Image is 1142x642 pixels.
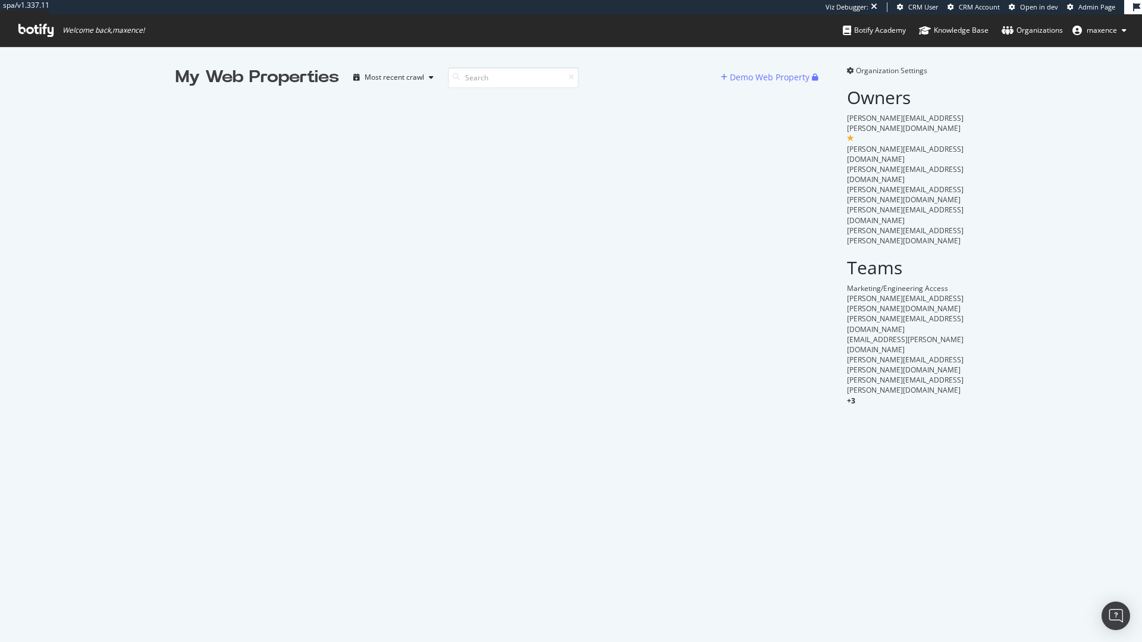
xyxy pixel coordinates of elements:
[847,144,964,164] span: [PERSON_NAME][EMAIL_ADDRESS][DOMAIN_NAME]
[897,2,939,12] a: CRM User
[349,68,438,87] button: Most recent crawl
[847,375,964,395] span: [PERSON_NAME][EMAIL_ADDRESS][PERSON_NAME][DOMAIN_NAME]
[847,283,967,293] div: Marketing/Engineering Access
[847,87,967,107] h2: Owners
[1078,2,1115,11] span: Admin Page
[1102,602,1130,630] div: Open Intercom Messenger
[1020,2,1058,11] span: Open in dev
[847,226,964,246] span: [PERSON_NAME][EMAIL_ADDRESS][PERSON_NAME][DOMAIN_NAME]
[847,184,964,205] span: [PERSON_NAME][EMAIL_ADDRESS][PERSON_NAME][DOMAIN_NAME]
[1063,21,1136,40] button: maxence
[721,72,812,82] a: Demo Web Property
[175,65,339,89] div: My Web Properties
[1002,24,1063,36] div: Organizations
[365,74,424,81] div: Most recent crawl
[919,14,989,46] a: Knowledge Base
[908,2,939,11] span: CRM User
[847,205,964,225] span: [PERSON_NAME][EMAIL_ADDRESS][DOMAIN_NAME]
[847,258,967,277] h2: Teams
[730,71,810,83] div: Demo Web Property
[1009,2,1058,12] a: Open in dev
[919,24,989,36] div: Knowledge Base
[1002,14,1063,46] a: Organizations
[843,24,906,36] div: Botify Academy
[847,355,964,375] span: [PERSON_NAME][EMAIL_ADDRESS][PERSON_NAME][DOMAIN_NAME]
[847,164,964,184] span: [PERSON_NAME][EMAIL_ADDRESS][DOMAIN_NAME]
[856,65,927,76] span: Organization Settings
[843,14,906,46] a: Botify Academy
[826,2,868,12] div: Viz Debugger:
[1087,25,1117,35] span: maxence
[847,314,964,334] span: [PERSON_NAME][EMAIL_ADDRESS][DOMAIN_NAME]
[847,113,964,133] span: [PERSON_NAME][EMAIL_ADDRESS][PERSON_NAME][DOMAIN_NAME]
[448,67,579,88] input: Search
[1067,2,1115,12] a: Admin Page
[721,68,812,87] button: Demo Web Property
[847,293,964,314] span: [PERSON_NAME][EMAIL_ADDRESS][PERSON_NAME][DOMAIN_NAME]
[959,2,1000,11] span: CRM Account
[847,396,855,406] span: + 3
[847,334,964,355] span: [EMAIL_ADDRESS][PERSON_NAME][DOMAIN_NAME]
[62,26,145,35] span: Welcome back, maxence !
[948,2,1000,12] a: CRM Account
